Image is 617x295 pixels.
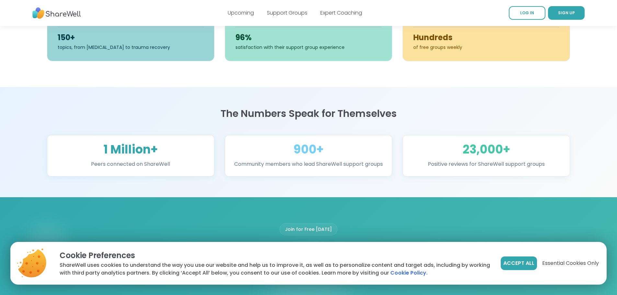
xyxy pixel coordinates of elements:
img: ShareWell Nav Logo [32,4,81,22]
div: topics, from [MEDICAL_DATA] to trauma recovery [58,44,204,51]
span: SIGN UP [558,10,575,16]
p: Cookie Preferences [60,250,490,261]
div: satisfaction with their support group experience [235,44,382,51]
p: Positive reviews for ShareWell support groups [411,160,562,168]
p: Community members who lead ShareWell support groups [233,160,384,168]
div: 23,000+ [411,143,562,156]
div: 900+ [233,143,384,156]
span: LOG IN [520,10,534,16]
a: Cookie Policy. [390,269,428,277]
a: Support Groups [267,9,307,17]
div: of free groups weekly [413,44,559,51]
a: Expert Coaching [320,9,362,17]
span: Essential Cookies Only [542,259,599,267]
div: 96% [235,32,382,43]
div: 150+ [58,32,204,43]
button: Accept All [501,256,537,270]
a: LOG IN [509,6,545,20]
div: Hundreds [413,32,559,43]
a: SIGN UP [548,6,585,20]
div: 1 Million+ [55,143,206,156]
a: Upcoming [228,9,254,17]
h2: The Numbers Speak for Themselves [47,108,570,119]
p: Peers connected on ShareWell [55,160,206,168]
div: Join for Free [DATE] [280,223,337,235]
span: Accept All [503,259,534,267]
p: ShareWell uses cookies to understand the way you use our website and help us to improve it, as we... [60,261,490,277]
